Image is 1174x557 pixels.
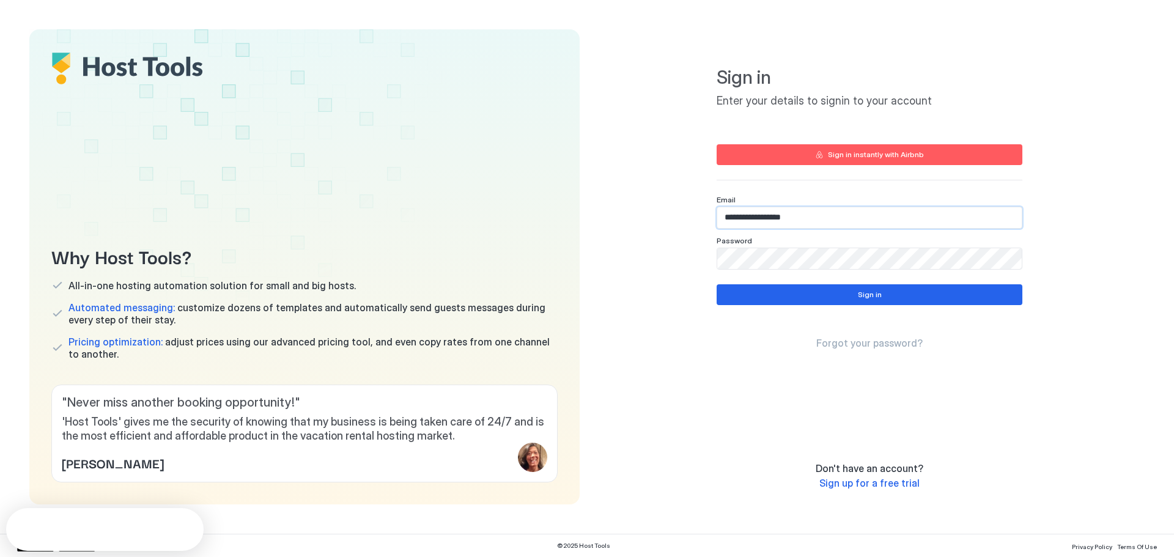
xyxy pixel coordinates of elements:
span: Why Host Tools? [51,242,558,270]
button: Sign in instantly with Airbnb [717,144,1022,165]
span: All-in-one hosting automation solution for small and big hosts. [68,279,356,292]
div: Sign in [858,289,882,300]
a: Sign up for a free trial [819,477,920,490]
span: " Never miss another booking opportunity! " [62,395,547,410]
span: Terms Of Use [1117,543,1157,550]
span: Pricing optimization: [68,336,163,348]
span: Enter your details to signin to your account [717,94,1022,108]
span: © 2025 Host Tools [557,542,610,550]
span: Sign in [717,66,1022,89]
div: Sign in instantly with Airbnb [828,149,924,160]
input: Input Field [717,207,1022,228]
span: Password [717,236,752,245]
span: 'Host Tools' gives me the security of knowing that my business is being taken care of 24/7 and is... [62,415,547,443]
a: Terms Of Use [1117,539,1157,552]
span: adjust prices using our advanced pricing tool, and even copy rates from one channel to another. [68,336,558,360]
span: Forgot your password? [816,337,923,349]
iframe: Intercom live chat [12,515,42,545]
span: [PERSON_NAME] [62,454,164,472]
a: Forgot your password? [816,337,923,350]
a: Privacy Policy [1072,539,1112,552]
div: profile [518,443,547,472]
iframe: Intercom live chat discovery launcher [6,508,204,551]
span: customize dozens of templates and automatically send guests messages during every step of their s... [68,301,558,326]
button: Sign in [717,284,1022,305]
span: Automated messaging: [68,301,175,314]
span: Privacy Policy [1072,543,1112,550]
span: Email [717,195,736,204]
span: Don't have an account? [816,462,923,474]
span: Sign up for a free trial [819,477,920,489]
input: Input Field [717,248,1022,269]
